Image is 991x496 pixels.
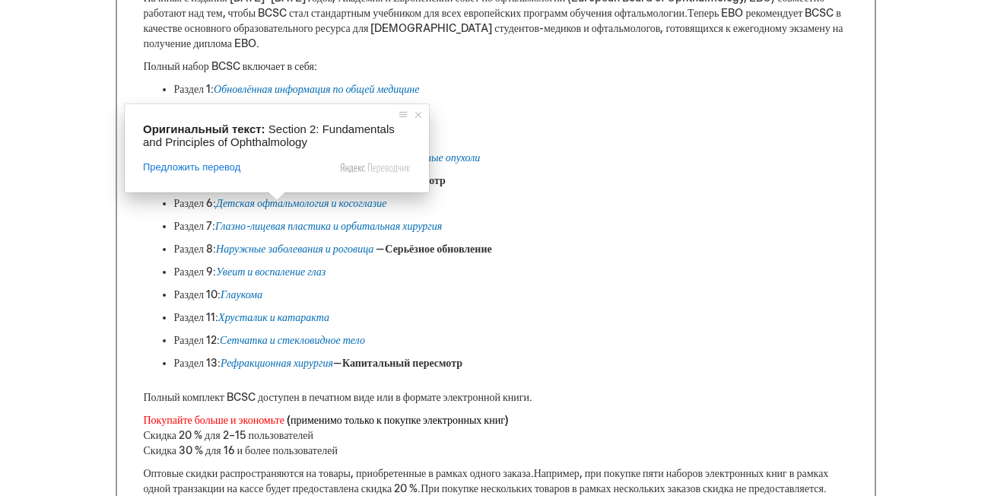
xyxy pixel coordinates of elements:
a: Наружные заболевания и роговица [216,243,373,256]
ya-tr-span: Раздел 11: [174,311,219,324]
ya-tr-span: Раздел 6: [174,197,217,210]
ya-tr-span: Оптовые скидки распространяются на товары, приобретенные в рамках одного заказа. [144,467,534,480]
ya-tr-span: — [333,357,342,370]
ya-tr-span: Скидка 20 % для 2–15 пользователей [144,429,314,442]
ya-tr-span: Раздел 1: [174,83,214,96]
a: Рефракционная хирургия [221,357,333,370]
span: Оригинальный текст: [143,122,265,135]
ya-tr-span: Раздел 10: [174,288,221,301]
a: Сетчатка и стекловидное тело [220,334,365,347]
ya-tr-span: Покупайте больше и экономьте [144,414,284,427]
a: Хрусталик и катаракта [218,311,329,324]
ya-tr-span: Полный набор BCSC включает в себя: [144,60,317,73]
ya-tr-span: Полный комплект BCSC доступен в печатном виде или в формате электронной книги. [144,391,532,404]
ya-tr-span: Раздел 8: [174,243,217,256]
a: Обновлённая информация по общей медицине [214,83,419,96]
ya-tr-span: Теперь EBO рекомендует BCSC в качестве основного образовательного ресурса для [DEMOGRAPHIC_DATA] ... [144,7,843,50]
ya-tr-span: Серьёзное обновление [385,243,491,256]
ya-tr-span: Раздел 7: [174,220,216,233]
ya-tr-span: Скидка 30 % для 16 и более пользователей [144,444,338,457]
span: Предложить перевод [143,161,240,174]
a: Увеит и воспаление глаз [216,265,326,278]
span: Section 2: Fundamentals and Principles of Ophthalmology [143,122,398,148]
a: Глаукома [221,288,262,301]
a: Детская офтальмология и косоглазие [216,197,386,210]
ya-tr-span: (применимо только к покупке электронных книг) [287,414,509,427]
ya-tr-span: При покупке нескольких товаров в рамках нескольких заказов скидка не предоставляется. [421,482,827,495]
a: Глазно-лицевая пластика и орбитальная хирургия [215,220,442,233]
ya-tr-span: Капитальный пересмотр [326,174,446,187]
ya-tr-span: — [376,243,385,256]
ya-tr-span: Раздел 12: [174,334,221,347]
ya-tr-span: Капитальный пересмотр [342,357,462,370]
ya-tr-span: Раздел 9: [174,265,217,278]
ya-tr-span: Раздел 13: [174,357,221,370]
